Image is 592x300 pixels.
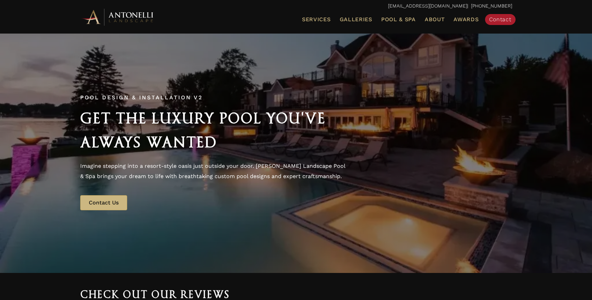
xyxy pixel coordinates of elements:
span: Pool Design & Installation v2 [80,94,203,101]
span: About [425,17,445,22]
span: Pool & Spa [381,16,416,23]
span: Imagine stepping into a resort-style oasis just outside your door. [PERSON_NAME] Landscape Pool &... [80,163,345,179]
span: Get the Luxury Pool You've Always Wanted [80,110,326,151]
p: | [PHONE_NUMBER] [80,2,512,11]
span: Services [302,17,331,22]
a: Awards [451,15,481,24]
span: Contact [489,16,511,23]
img: Antonelli Horizontal Logo [80,8,156,26]
span: Galleries [340,16,372,23]
a: Contact Us [80,195,127,210]
a: Contact [485,14,516,25]
a: Services [299,15,334,24]
a: Pool & Spa [378,15,419,24]
a: About [422,15,448,24]
span: Awards [454,16,479,23]
a: Galleries [337,15,375,24]
a: [EMAIL_ADDRESS][DOMAIN_NAME] [388,3,467,9]
span: Contact Us [89,199,119,206]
